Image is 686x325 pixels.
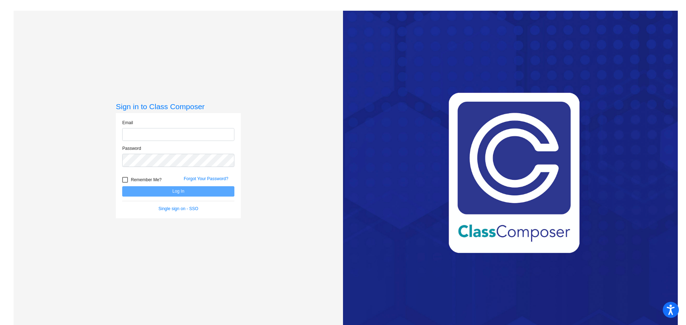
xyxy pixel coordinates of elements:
a: Single sign on - SSO [159,206,198,211]
a: Forgot Your Password? [184,176,228,181]
span: Remember Me? [131,176,161,184]
button: Log In [122,186,234,197]
label: Password [122,145,141,152]
label: Email [122,120,133,126]
h3: Sign in to Class Composer [116,102,241,111]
